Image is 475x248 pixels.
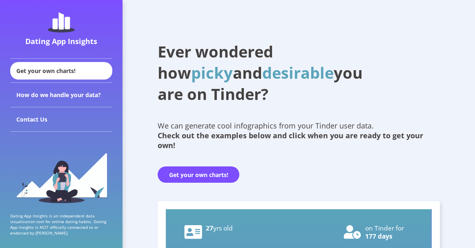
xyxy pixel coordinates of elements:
button: Get your own charts! [158,166,239,183]
span: desirable [262,62,334,83]
img: sidebar_girl.91b9467e.svg [16,152,107,203]
p: Dating App Insights is an independent data visualization tool for online dating habits. Dating Ap... [10,213,112,236]
div: Dating App Insights [12,36,110,46]
div: Get your own charts! [10,62,112,80]
text: 177 days [365,232,392,241]
h1: Ever wondered how and you are on Tinder? [158,41,382,104]
text: on Tinder for [365,224,404,232]
div: How do we handle your data? [10,83,112,107]
tspan: yrs old [213,224,233,232]
b: Check out the examples below and click when you are ready to get your own! [158,131,423,150]
div: We can generate cool infographics from your Tinder user data. [158,121,439,150]
span: picky [191,62,233,83]
div: Contact Us [10,107,112,132]
text: 27 [206,224,233,232]
img: dating-app-insights-logo.5abe6921.svg [48,12,75,33]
